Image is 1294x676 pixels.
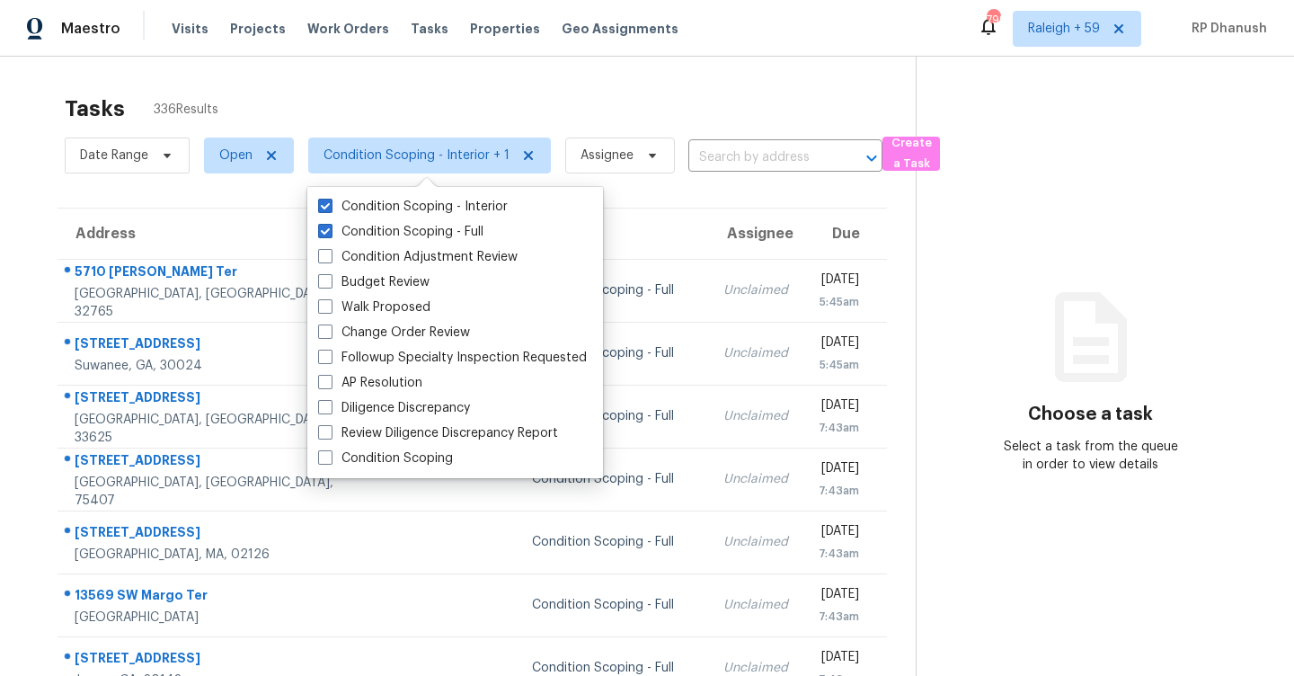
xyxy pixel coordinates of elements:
span: Raleigh + 59 [1028,20,1100,38]
label: Condition Adjustment Review [318,248,518,266]
label: Condition Scoping - Interior [318,198,508,216]
div: [DATE] [817,648,859,671]
div: 5:45am [817,356,859,374]
span: Properties [470,20,540,38]
div: 799 [987,11,999,29]
div: [GEOGRAPHIC_DATA], [GEOGRAPHIC_DATA], 33625 [75,411,370,447]
div: [DATE] [817,396,859,419]
div: Condition Scoping - Full [532,470,694,488]
span: Visits [172,20,208,38]
div: [DATE] [817,522,859,545]
div: Unclaimed [723,596,788,614]
div: Unclaimed [723,470,788,488]
div: Unclaimed [723,533,788,551]
label: Condition Scoping [318,449,453,467]
div: [STREET_ADDRESS] [75,388,370,411]
div: 13569 SW Margo Ter [75,586,370,609]
span: Condition Scoping - Interior + 1 [323,147,510,165]
span: Projects [230,20,286,38]
div: Condition Scoping - Full [532,596,694,614]
div: Unclaimed [723,281,788,299]
h2: Tasks [65,100,125,118]
span: Geo Assignments [562,20,678,38]
div: 5710 [PERSON_NAME] Ter [75,262,370,285]
div: Condition Scoping - Full [532,281,694,299]
div: 7:43am [817,419,859,437]
div: [DATE] [817,334,859,356]
input: Search by address [688,144,832,172]
span: Tasks [411,22,448,35]
div: 7:43am [817,482,859,500]
div: [GEOGRAPHIC_DATA], [GEOGRAPHIC_DATA], 75407 [75,474,370,510]
th: Address [58,209,385,259]
label: Change Order Review [318,324,470,342]
span: Maestro [61,20,120,38]
div: Select a task from the queue in order to view details [1004,438,1178,474]
div: Unclaimed [723,407,788,425]
div: [GEOGRAPHIC_DATA], MA, 02126 [75,546,370,564]
label: Diligence Discrepancy [318,399,470,417]
div: [STREET_ADDRESS] [75,451,370,474]
div: [GEOGRAPHIC_DATA] [75,609,370,627]
div: Suwanee, GA, 30024 [75,357,370,375]
div: [STREET_ADDRESS] [75,334,370,357]
h3: Choose a task [1028,405,1153,423]
button: Create a Task [882,137,940,171]
th: Due [802,209,887,259]
span: RP Dhanush [1184,20,1267,38]
label: Condition Scoping - Full [318,223,483,241]
label: Budget Review [318,273,430,291]
div: Unclaimed [723,344,788,362]
div: [STREET_ADDRESS] [75,649,370,672]
label: AP Resolution [318,374,422,392]
div: Condition Scoping - Full [532,407,694,425]
div: [DATE] [817,585,859,608]
button: Open [859,146,884,171]
div: [DATE] [817,459,859,482]
span: Work Orders [307,20,389,38]
div: 7:43am [817,545,859,563]
th: Assignee [709,209,802,259]
div: 5:45am [817,293,859,311]
span: Assignee [581,147,634,165]
span: Open [219,147,253,165]
span: 336 Results [154,101,218,119]
label: Walk Proposed [318,298,430,316]
label: Review Diligence Discrepancy Report [318,424,558,442]
span: Date Range [80,147,148,165]
div: [DATE] [817,271,859,293]
label: Followup Specialty Inspection Requested [318,349,587,367]
div: [STREET_ADDRESS] [75,523,370,546]
div: [GEOGRAPHIC_DATA], [GEOGRAPHIC_DATA], 32765 [75,285,370,321]
span: Create a Task [891,133,931,174]
div: Condition Scoping - Full [532,344,694,362]
div: Condition Scoping - Full [532,533,694,551]
th: Type [518,209,708,259]
div: 7:43am [817,608,859,626]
